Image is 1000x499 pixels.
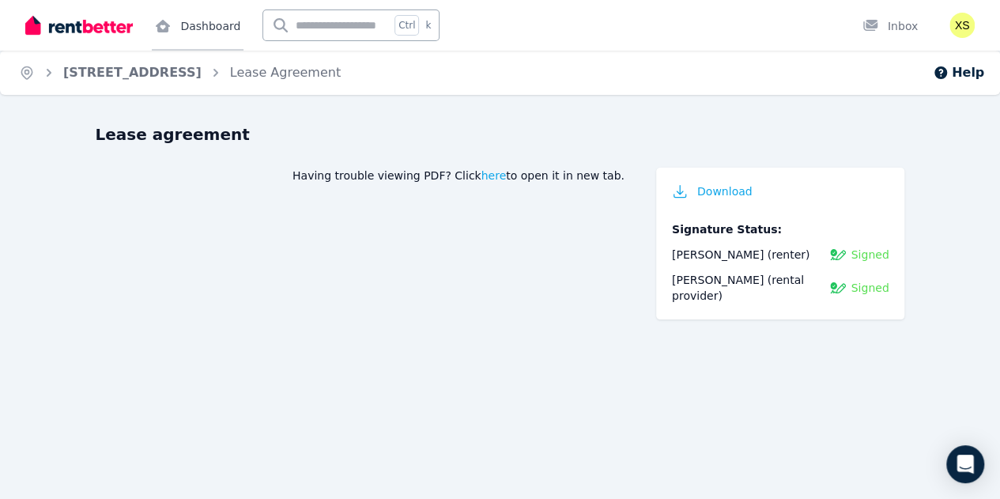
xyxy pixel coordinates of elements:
img: RentBetter [25,13,133,37]
a: Lease Agreement [230,65,341,80]
button: Help [933,63,984,82]
span: here [481,168,507,183]
div: (renter) [672,247,809,263]
img: Xavier Honestraj Selvaraj [949,13,975,38]
img: Signed Lease [830,280,846,296]
div: Inbox [862,18,918,34]
img: Signed Lease [830,247,846,263]
span: Ctrl [394,15,419,36]
span: [PERSON_NAME] [672,248,764,261]
span: k [425,19,431,32]
div: Open Intercom Messenger [946,445,984,483]
span: [PERSON_NAME] [672,274,764,286]
div: Having trouble viewing PDF? Click to open it in new tab. [96,168,625,183]
span: Signed [851,280,889,296]
span: Download [697,183,753,199]
p: Signature Status: [672,221,889,237]
span: Signed [851,247,889,263]
h1: Lease agreement [96,123,905,146]
div: (rental provider) [672,272,821,304]
a: [STREET_ADDRESS] [63,65,202,80]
